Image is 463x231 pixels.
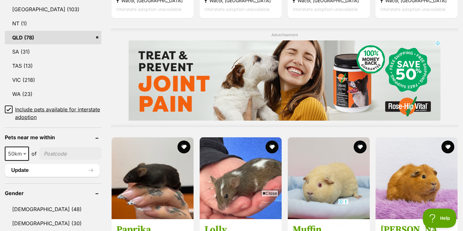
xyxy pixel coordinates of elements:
[5,87,101,101] a: WA (23)
[111,29,458,127] div: Advertisement
[204,6,270,12] span: Interstate adoption unavailable
[112,137,194,219] img: Paprika - Mouse
[5,106,101,121] a: Include pets available for interstate adoption
[5,164,100,177] button: Update
[5,17,101,30] a: NT (1)
[200,137,282,219] img: Lolly - Mouse
[5,73,101,87] a: VIC (218)
[5,149,28,158] span: 50km
[116,6,182,12] span: Interstate adoption unavailable
[353,141,366,153] button: favourite
[5,45,101,58] a: SA (31)
[266,141,278,153] button: favourite
[293,6,358,12] span: Interstate adoption unavailable
[423,209,457,228] iframe: Help Scout Beacon - Open
[15,106,101,121] span: Include pets available for interstate adoption
[177,141,190,153] button: favourite
[5,202,101,216] a: [DEMOGRAPHIC_DATA] (48)
[380,6,446,12] span: Interstate adoption unavailable
[5,217,101,230] a: [DEMOGRAPHIC_DATA] (30)
[5,134,101,140] header: Pets near me within
[5,147,29,161] span: 50km
[129,40,440,121] iframe: Advertisement
[261,190,278,196] span: Close
[5,59,101,73] a: TAS (13)
[39,148,101,160] input: postcode
[5,31,101,44] a: QLD (78)
[376,137,458,219] img: Walker - Abyssinian Guinea Pig
[114,199,349,228] iframe: Advertisement
[441,141,454,153] button: favourite
[32,150,37,158] span: of
[5,190,101,196] header: Gender
[5,3,101,16] a: [GEOGRAPHIC_DATA] (103)
[288,137,370,219] img: Muffin - Smooth Hair Guinea Pig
